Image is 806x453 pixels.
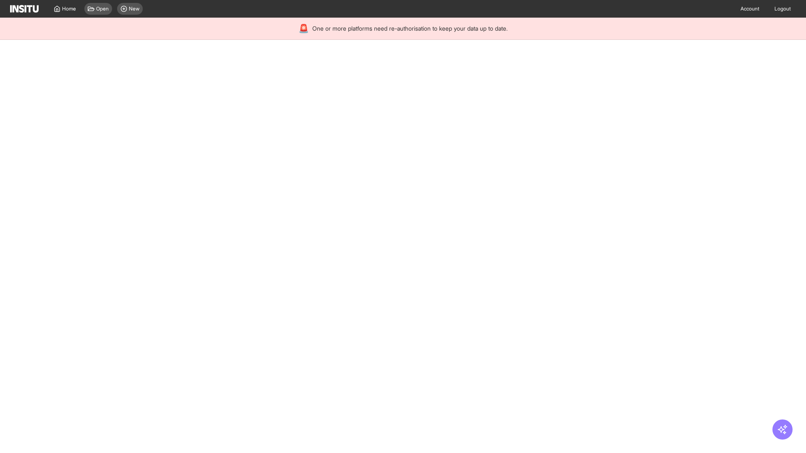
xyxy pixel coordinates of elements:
[62,5,76,12] span: Home
[10,5,39,13] img: Logo
[298,23,309,34] div: 🚨
[129,5,139,12] span: New
[312,24,508,33] span: One or more platforms need re-authorisation to keep your data up to date.
[96,5,109,12] span: Open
